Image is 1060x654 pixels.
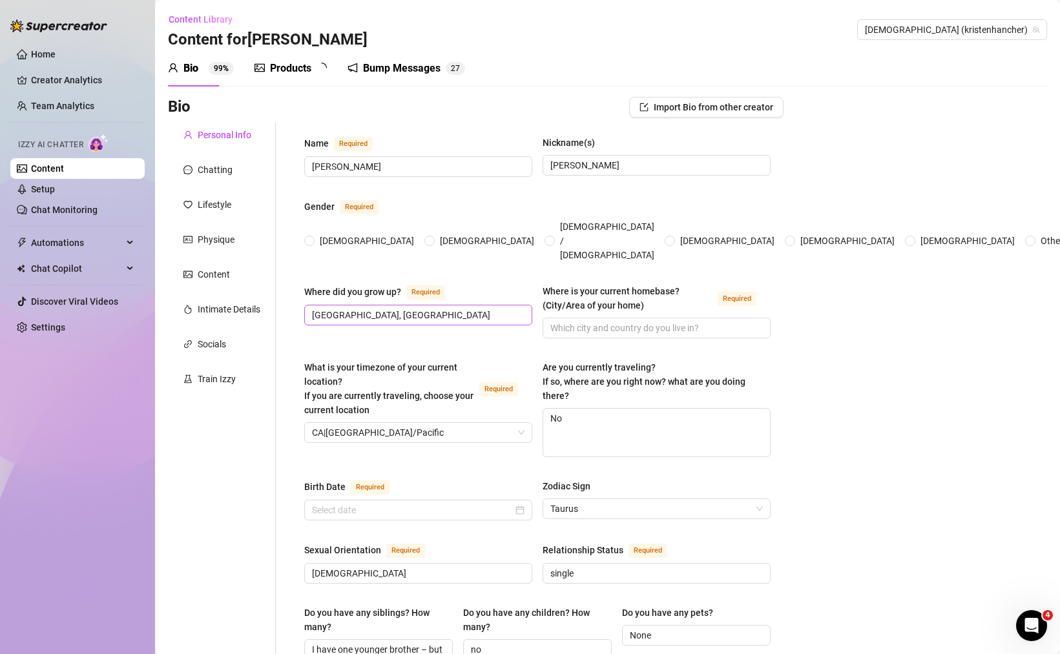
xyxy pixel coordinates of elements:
[304,606,453,634] label: Do you have any siblings? How many?
[451,64,455,73] span: 2
[31,101,94,111] a: Team Analytics
[31,258,123,279] span: Chat Copilot
[198,372,236,386] div: Train Izzy
[17,264,25,273] img: Chat Copilot
[795,234,900,248] span: [DEMOGRAPHIC_DATA]
[312,159,522,174] input: Name
[304,136,387,151] label: Name
[169,14,233,25] span: Content Library
[543,479,599,493] label: Zodiac Sign
[386,544,425,558] span: Required
[198,198,231,212] div: Lifestyle
[31,163,64,174] a: Content
[304,606,444,634] div: Do you have any siblings? How many?
[31,205,98,215] a: Chat Monitoring
[629,97,784,118] button: Import Bio from other creator
[304,199,335,214] div: Gender
[304,543,381,557] div: Sexual Orientation
[622,606,722,620] label: Do you have any pets?
[198,128,251,142] div: Personal Info
[198,267,230,281] div: Content
[183,200,192,209] span: heart
[304,284,459,300] label: Where did you grow up?
[312,566,522,580] input: Sexual Orientation
[543,284,712,312] div: Where is your current homebase? (City/Area of your home)
[198,302,260,316] div: Intimate Details
[304,480,346,494] div: Birth Date
[675,234,780,248] span: [DEMOGRAPHIC_DATA]
[304,285,401,299] div: Where did you grow up?
[312,308,522,322] input: Where did you grow up?
[312,503,513,517] input: Birth Date
[654,102,773,112] span: Import Bio from other creator
[315,234,419,248] span: [DEMOGRAPHIC_DATA]
[550,566,760,580] input: Relationship Status
[183,165,192,174] span: message
[718,292,756,306] span: Required
[198,337,226,351] div: Socials
[639,103,649,112] span: import
[543,136,595,150] div: Nickname(s)
[340,200,379,214] span: Required
[304,542,439,558] label: Sexual Orientation
[18,139,83,151] span: Izzy AI Chatter
[17,238,27,248] span: thunderbolt
[31,49,56,59] a: Home
[183,235,192,244] span: idcard
[348,63,358,73] span: notification
[88,134,109,152] img: AI Chatter
[10,19,107,32] img: logo-BBDzfeDw.svg
[270,61,311,76] div: Products
[550,499,763,518] span: Taurus
[168,63,178,73] span: user
[363,61,441,76] div: Bump Messages
[1016,610,1047,641] iframe: Intercom live chat
[304,136,329,150] div: Name
[629,544,667,558] span: Required
[479,382,518,396] span: Required
[312,423,525,442] span: CA|US/Pacific
[31,322,65,332] a: Settings
[455,64,460,73] span: 7
[168,30,368,50] h3: Content for [PERSON_NAME]
[304,479,404,495] label: Birth Date
[183,270,192,279] span: picture
[446,62,465,75] sup: 27
[865,20,1039,39] span: Kristen (kristenhancher)
[622,606,713,620] div: Do you have any pets?
[183,305,192,314] span: fire
[31,296,118,307] a: Discover Viral Videos
[198,232,234,247] div: Physique
[463,606,603,634] div: Do you have any children? How many?
[183,130,192,139] span: user
[304,362,473,415] span: What is your timezone of your current location? If you are currently traveling, choose your curre...
[198,163,233,177] div: Chatting
[315,61,328,74] span: loading
[543,284,771,312] label: Where is your current homebase? (City/Area of your home)
[550,321,760,335] input: Where is your current homebase? (City/Area of your home)
[543,362,745,401] span: Are you currently traveling? If so, where are you right now? what are you doing there?
[543,409,770,456] textarea: No
[543,479,590,493] div: Zodiac Sign
[1032,26,1040,34] span: team
[168,9,243,30] button: Content Library
[31,184,55,194] a: Setup
[168,97,191,118] h3: Bio
[304,199,393,214] label: Gender
[915,234,1020,248] span: [DEMOGRAPHIC_DATA]
[463,606,612,634] label: Do you have any children? How many?
[543,543,623,557] div: Relationship Status
[255,63,265,73] span: picture
[183,340,192,349] span: link
[550,158,760,172] input: Nickname(s)
[630,628,760,642] input: Do you have any pets?
[209,62,234,75] sup: 99%
[1043,610,1053,620] span: 4
[183,61,198,76] div: Bio
[543,542,681,558] label: Relationship Status
[406,285,445,300] span: Required
[543,136,604,150] label: Nickname(s)
[435,234,539,248] span: [DEMOGRAPHIC_DATA]
[183,374,192,383] span: experiment
[351,480,390,495] span: Required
